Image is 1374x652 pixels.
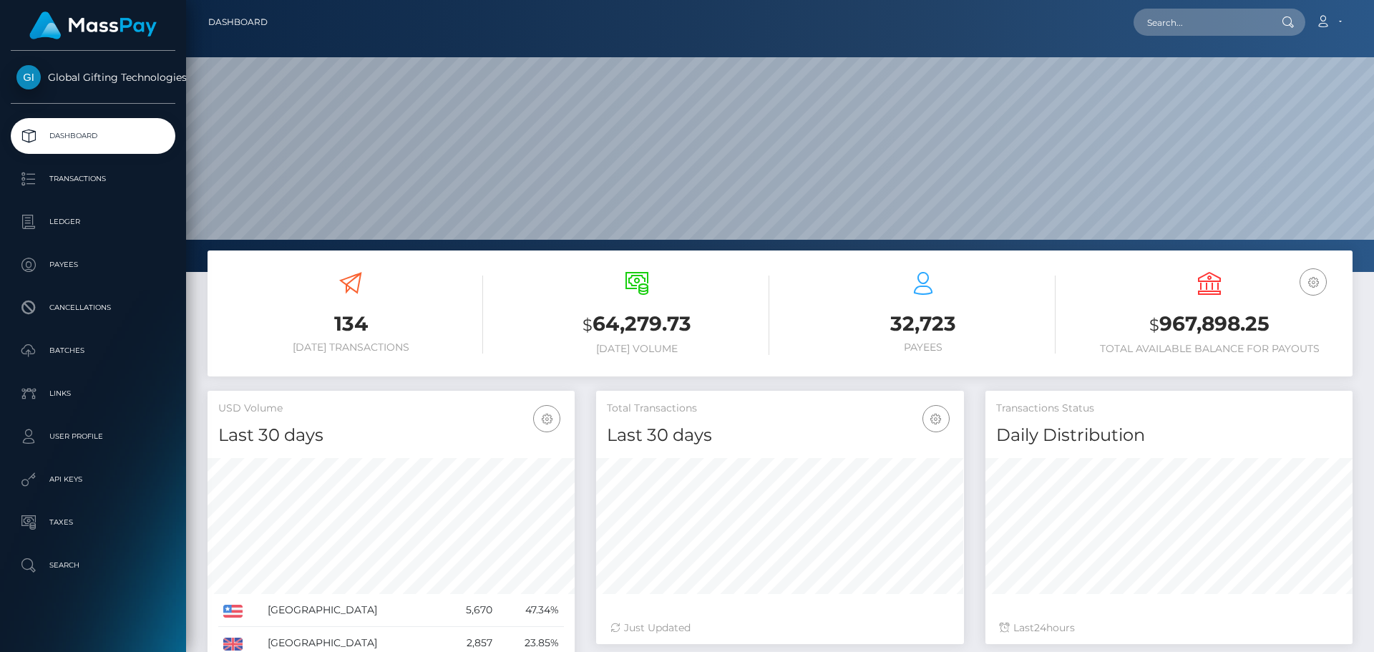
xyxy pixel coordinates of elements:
h6: Total Available Balance for Payouts [1077,343,1342,355]
div: Just Updated [610,621,949,636]
img: GB.png [223,638,243,651]
p: Payees [16,254,170,276]
a: Ledger [11,204,175,240]
h3: 967,898.25 [1077,310,1342,339]
h6: [DATE] Transactions [218,341,483,354]
span: Global Gifting Technologies Inc [11,71,175,84]
p: Transactions [16,168,170,190]
a: API Keys [11,462,175,497]
a: Payees [11,247,175,283]
h3: 64,279.73 [505,310,769,339]
img: Global Gifting Technologies Inc [16,65,41,89]
p: Taxes [16,512,170,533]
h6: [DATE] Volume [505,343,769,355]
img: US.png [223,605,243,618]
h6: Payees [791,341,1056,354]
a: Batches [11,333,175,369]
h4: Daily Distribution [996,423,1342,448]
small: $ [583,315,593,335]
a: User Profile [11,419,175,454]
h4: Last 30 days [218,423,564,448]
td: 5,670 [442,594,497,627]
a: Links [11,376,175,412]
p: API Keys [16,469,170,490]
h5: USD Volume [218,402,564,416]
td: [GEOGRAPHIC_DATA] [263,594,442,627]
span: 24 [1034,621,1046,634]
a: Dashboard [11,118,175,154]
p: Batches [16,340,170,361]
p: Cancellations [16,297,170,318]
td: 47.34% [497,594,564,627]
a: Taxes [11,505,175,540]
p: Ledger [16,211,170,233]
input: Search... [1134,9,1268,36]
h4: Last 30 days [607,423,952,448]
p: Dashboard [16,125,170,147]
div: Last hours [1000,621,1338,636]
small: $ [1149,315,1159,335]
a: Dashboard [208,7,268,37]
p: User Profile [16,426,170,447]
p: Links [16,383,170,404]
p: Search [16,555,170,576]
a: Cancellations [11,290,175,326]
h5: Transactions Status [996,402,1342,416]
img: MassPay Logo [29,11,157,39]
a: Search [11,548,175,583]
h3: 32,723 [791,310,1056,338]
a: Transactions [11,161,175,197]
h5: Total Transactions [607,402,952,416]
h3: 134 [218,310,483,338]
